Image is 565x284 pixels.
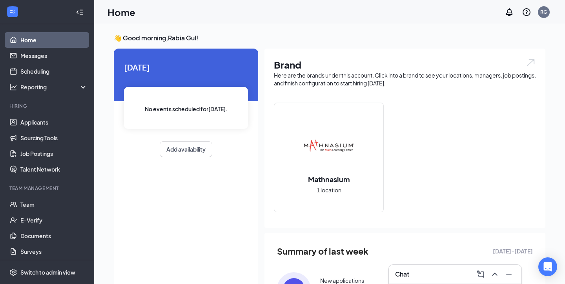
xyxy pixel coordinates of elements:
[124,61,248,73] span: [DATE]
[160,141,212,157] button: Add availability
[20,32,87,48] a: Home
[504,270,514,279] svg: Minimize
[20,130,87,146] a: Sourcing Tools
[20,114,87,130] a: Applicants
[9,185,86,192] div: Team Management
[20,228,87,244] a: Documents
[114,34,545,42] h3: 👋 Good morning, Rabia Gul !
[476,270,485,279] svg: ComposeMessage
[9,83,17,91] svg: Analysis
[493,247,533,255] span: [DATE] - [DATE]
[474,268,487,280] button: ComposeMessage
[274,58,536,71] h1: Brand
[503,268,515,280] button: Minimize
[304,121,354,171] img: Mathnasium
[274,71,536,87] div: Here are the brands under this account. Click into a brand to see your locations, managers, job p...
[488,268,501,280] button: ChevronUp
[526,58,536,67] img: open.6027fd2a22e1237b5b06.svg
[522,7,531,17] svg: QuestionInfo
[20,63,87,79] a: Scheduling
[20,146,87,161] a: Job Postings
[9,103,86,109] div: Hiring
[395,270,409,279] h3: Chat
[20,244,87,259] a: Surveys
[317,186,341,194] span: 1 location
[505,7,514,17] svg: Notifications
[20,197,87,212] a: Team
[20,268,75,276] div: Switch to admin view
[540,9,547,15] div: RG
[20,161,87,177] a: Talent Network
[9,8,16,16] svg: WorkstreamLogo
[277,244,368,258] span: Summary of last week
[20,83,88,91] div: Reporting
[490,270,499,279] svg: ChevronUp
[145,105,228,113] span: No events scheduled for [DATE] .
[300,174,358,184] h2: Mathnasium
[20,212,87,228] a: E-Verify
[76,8,84,16] svg: Collapse
[20,48,87,63] a: Messages
[538,257,557,276] div: Open Intercom Messenger
[108,5,135,19] h1: Home
[9,268,17,276] svg: Settings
